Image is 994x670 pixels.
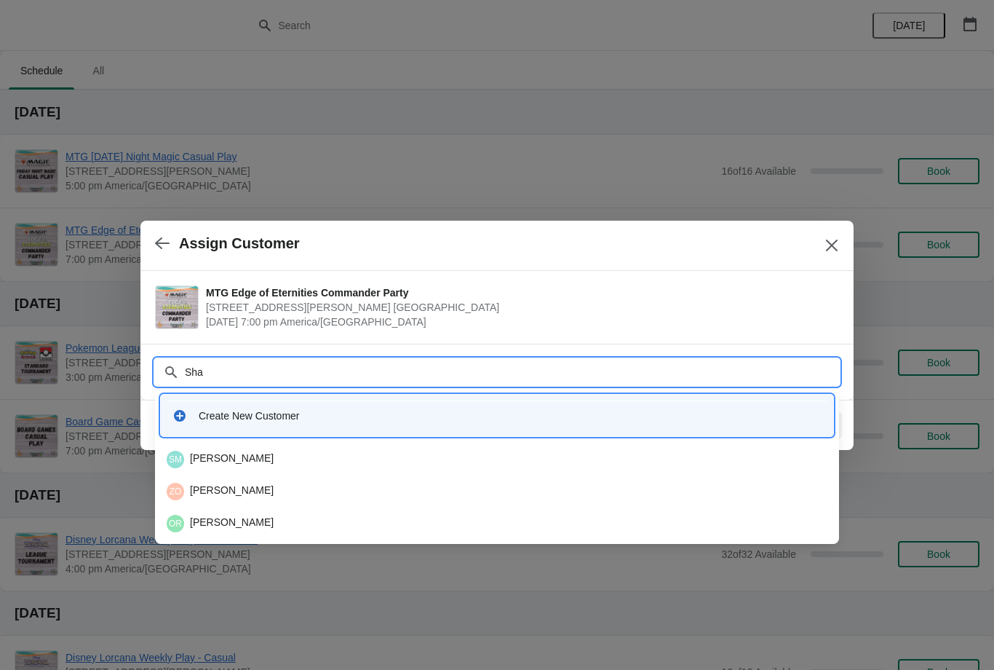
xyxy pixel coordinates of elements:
[155,445,839,474] li: Shawn Martin
[167,483,827,500] div: [PERSON_NAME]
[167,515,827,532] div: [PERSON_NAME]
[170,486,182,497] text: ZO
[199,409,822,423] div: Create New Customer
[206,285,832,300] span: MTG Edge of Eternities Commander Party
[184,359,839,385] input: Search customer name or email
[167,451,827,468] div: [PERSON_NAME]
[819,232,845,259] button: Close
[167,515,184,532] span: Oscar Riggs III
[169,454,182,465] text: SM
[167,451,184,468] span: Shawn Martin
[169,519,182,529] text: OR
[155,506,839,538] li: Oscar Riggs III
[155,474,839,506] li: Zack Obershaw
[167,483,184,500] span: Zack Obershaw
[179,235,300,252] h2: Assign Customer
[206,315,832,329] span: [DATE] 7:00 pm America/[GEOGRAPHIC_DATA]
[206,300,832,315] span: [STREET_ADDRESS][PERSON_NAME] [GEOGRAPHIC_DATA]
[156,286,198,328] img: MTG Edge of Eternities Commander Party | 2040 Louetta Rd. Suite I Spring, TX 77388 | September 5 ...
